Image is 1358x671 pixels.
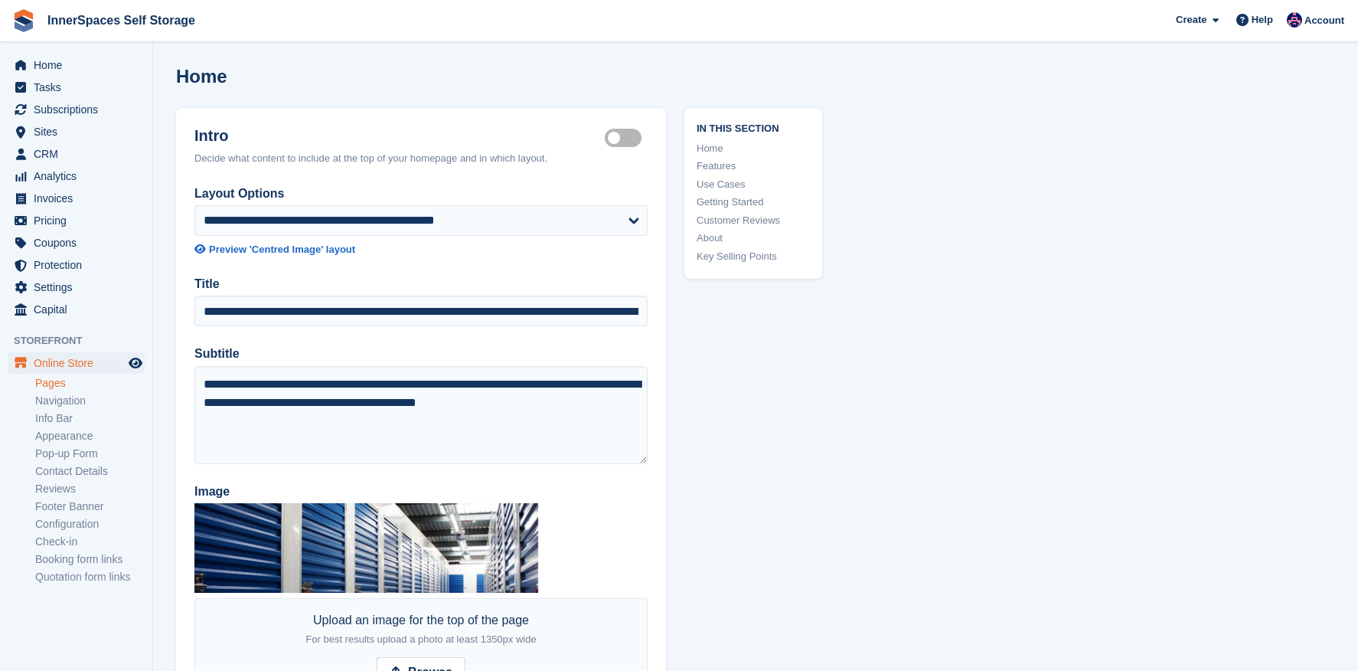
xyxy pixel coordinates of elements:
[35,570,145,584] a: Quotation form links
[41,8,201,33] a: InnerSpaces Self Storage
[1176,12,1206,28] span: Create
[8,254,145,276] a: menu
[34,277,126,298] span: Settings
[34,143,126,165] span: CRM
[126,354,145,372] a: Preview store
[194,275,648,293] label: Title
[34,232,126,254] span: Coupons
[8,277,145,298] a: menu
[697,177,810,192] a: Use Cases
[697,120,810,135] span: In this section
[8,232,145,254] a: menu
[34,299,126,320] span: Capital
[35,517,145,532] a: Configuration
[8,165,145,187] a: menu
[34,77,126,98] span: Tasks
[1287,12,1302,28] img: Dominic Hampson
[35,394,145,408] a: Navigation
[194,126,605,145] h2: Intro
[35,482,145,496] a: Reviews
[605,137,648,139] label: Hero section active
[35,447,145,461] a: Pop-up Form
[34,165,126,187] span: Analytics
[8,210,145,231] a: menu
[34,352,126,374] span: Online Store
[35,499,145,514] a: Footer Banner
[35,552,145,567] a: Booking form links
[35,464,145,479] a: Contact Details
[8,54,145,76] a: menu
[8,99,145,120] a: menu
[35,376,145,391] a: Pages
[194,503,539,593] img: Untitled%20design%20(3).png
[697,195,810,210] a: Getting Started
[34,254,126,276] span: Protection
[34,99,126,120] span: Subscriptions
[35,429,145,444] a: Appearance
[8,77,145,98] a: menu
[8,299,145,320] a: menu
[34,210,126,231] span: Pricing
[194,483,648,501] label: Image
[8,121,145,142] a: menu
[697,141,810,156] a: Home
[194,242,648,257] a: Preview 'Centred Image' layout
[14,333,152,349] span: Storefront
[305,633,536,645] span: For best results upload a photo at least 1350px wide
[8,352,145,374] a: menu
[12,9,35,32] img: stora-icon-8386f47178a22dfd0bd8f6a31ec36ba5ce8667c1dd55bd0f319d3a0aa187defe.svg
[194,345,648,363] label: Subtitle
[8,188,145,209] a: menu
[697,159,810,174] a: Features
[697,231,810,246] a: About
[35,535,145,549] a: Check-in
[34,121,126,142] span: Sites
[697,213,810,228] a: Customer Reviews
[8,143,145,165] a: menu
[34,188,126,209] span: Invoices
[194,185,648,203] label: Layout Options
[34,54,126,76] span: Home
[176,66,227,87] h1: Home
[1304,13,1344,28] span: Account
[1252,12,1273,28] span: Help
[697,249,810,264] a: Key Selling Points
[194,151,648,166] div: Decide what content to include at the top of your homepage and in which layout.
[35,411,145,426] a: Info Bar
[209,242,355,257] div: Preview 'Centred Image' layout
[305,611,536,648] div: Upload an image for the top of the page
